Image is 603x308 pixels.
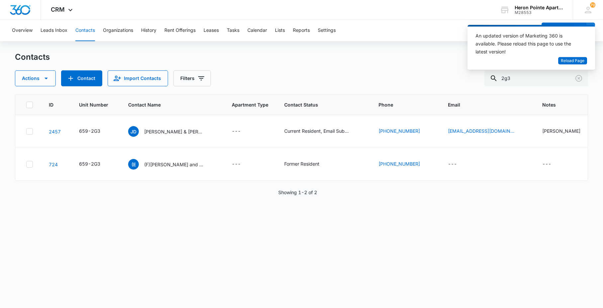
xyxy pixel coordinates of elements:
div: Former Resident [284,160,319,167]
div: [PERSON_NAME] [542,127,580,134]
a: [PHONE_NUMBER] [379,127,420,134]
div: Apartment Type - - Select to Edit Field [232,160,253,168]
button: History [141,20,156,41]
button: Rent Offerings [164,20,196,41]
span: Contact Status [284,101,353,108]
div: notifications count [590,2,595,8]
button: Add Contact [61,70,102,86]
button: Add Contact [542,23,586,38]
div: 659-2G3 [79,160,100,167]
button: Filters [173,70,211,86]
p: [PERSON_NAME] & [PERSON_NAME] [144,128,204,135]
span: Notes [542,101,592,108]
span: JD [128,126,139,137]
div: --- [232,127,241,135]
button: Lists [275,20,285,41]
button: Import Contacts [108,70,168,86]
a: [PHONE_NUMBER] [379,160,420,167]
button: Organizations [103,20,133,41]
div: Notes - Julio Guevara - Select to Edit Field [542,127,592,135]
button: Settings [318,20,336,41]
button: Leases [204,20,219,41]
div: Unit Number - 659-2G3 - Select to Edit Field [79,160,112,168]
span: Email [448,101,517,108]
button: Tasks [227,20,239,41]
div: --- [448,160,457,168]
p: Showing 1-2 of 2 [278,189,317,196]
button: Leads Inbox [41,20,67,41]
div: account id [515,10,563,15]
span: Reload Page [561,58,584,64]
div: Notes - - Select to Edit Field [542,160,563,168]
div: Contact Status - Former Resident - Select to Edit Field [284,160,331,168]
div: Unit Number - 659-2G3 - Select to Edit Field [79,127,112,135]
button: Reports [293,20,310,41]
span: Contact Name [128,101,206,108]
button: Reload Page [558,57,587,65]
span: CRM [51,6,65,13]
div: --- [232,160,241,168]
input: Search Contacts [484,70,588,86]
button: Actions [15,70,56,86]
div: Apartment Type - - Select to Edit Field [232,127,253,135]
a: Navigate to contact details page for (F)Aaron Espinoza and (F)Christa Stincelli [49,162,58,167]
div: Email - - Select to Edit Field [448,160,469,168]
a: Navigate to contact details page for Jasmine Diaz & Julio Guevara [49,129,61,134]
span: Phone [379,101,422,108]
button: Overview [12,20,33,41]
button: Clear [573,73,584,84]
div: Contact Name - (F)Aaron Espinoza and (F)Christa Stincelli - Select to Edit Field [128,159,216,170]
span: (E [128,159,139,170]
div: --- [542,160,551,168]
span: Apartment Type [232,101,268,108]
span: Unit Number [79,101,112,108]
span: ID [49,101,53,108]
h1: Contacts [15,52,50,62]
div: Phone - (720) 329-1988 - Select to Edit Field [379,127,432,135]
a: [EMAIL_ADDRESS][DOMAIN_NAME] [448,127,514,134]
div: Contact Status - Current Resident, Email Subscriber - Select to Edit Field [284,127,363,135]
div: 659-2G3 [79,127,100,134]
span: 70 [590,2,595,8]
div: Contact Name - Jasmine Diaz & Julio Guevara - Select to Edit Field [128,126,216,137]
div: An updated version of Marketing 360 is available. Please reload this page to use the latest version! [475,32,579,56]
button: Contacts [75,20,95,41]
div: Email - jazangel98@gmail.com - Select to Edit Field [448,127,526,135]
p: (F)[PERSON_NAME] and (F)[PERSON_NAME] [144,161,204,168]
button: Calendar [247,20,267,41]
div: Phone - (817) 683-7706 - Select to Edit Field [379,160,432,168]
div: account name [515,5,563,10]
div: Current Resident, Email Subscriber [284,127,351,134]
